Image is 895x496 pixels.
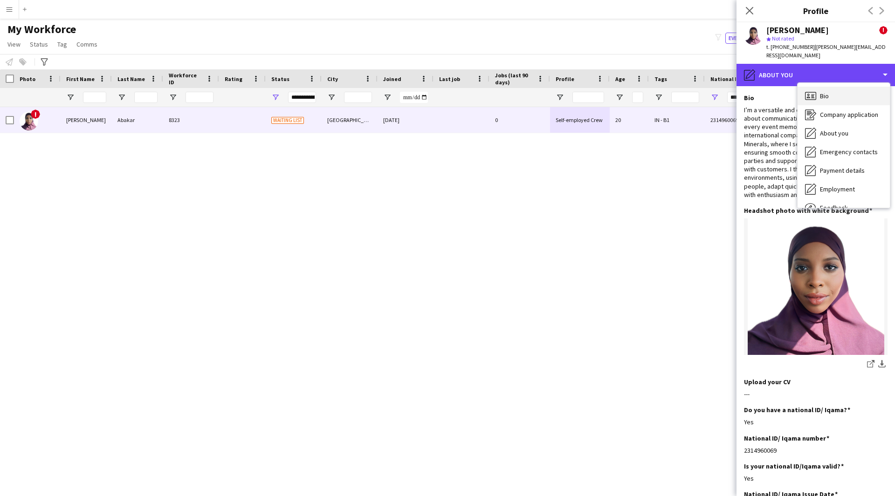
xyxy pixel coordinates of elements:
input: Joined Filter Input [400,92,428,103]
div: 0 [489,107,550,133]
button: Open Filter Menu [66,93,75,102]
span: Tags [654,75,667,82]
button: Open Filter Menu [615,93,624,102]
span: Company application [820,110,878,119]
button: Open Filter Menu [556,93,564,102]
span: Bio [820,92,829,100]
span: My Workforce [7,22,76,36]
input: First Name Filter Input [83,92,106,103]
button: Open Filter Menu [327,93,336,102]
div: Employment [798,180,890,198]
span: Status [271,75,289,82]
h3: Headshot photo with white background [744,206,872,215]
span: ! [31,109,40,119]
span: Comms [76,40,97,48]
span: Age [615,75,625,82]
h3: Bio [744,94,754,102]
div: [DATE] [378,107,434,133]
div: [PERSON_NAME] [766,26,829,34]
span: Jobs (last 90 days) [495,72,533,86]
div: Yes [744,474,888,482]
h3: Do you have a national ID/ Iqama? [744,406,850,414]
input: City Filter Input [344,92,372,103]
span: Employment [820,185,855,193]
img: Sarah Abakar [20,112,38,130]
div: Abakar [112,107,163,133]
span: About you [820,129,848,137]
span: | [PERSON_NAME][EMAIL_ADDRESS][DOMAIN_NAME] [766,43,886,59]
button: Everyone8,146 [725,33,772,44]
div: Payment details [798,161,890,180]
button: Open Filter Menu [271,93,280,102]
input: Tags Filter Input [671,92,699,103]
button: Open Filter Menu [710,93,719,102]
button: Open Filter Menu [169,93,177,102]
span: ! [879,26,888,34]
input: Workforce ID Filter Input [186,92,213,103]
div: 20 [610,107,649,133]
span: Last Name [117,75,145,82]
span: Tag [57,40,67,48]
div: 8323 [163,107,219,133]
span: Waiting list [271,117,304,124]
div: Company application [798,105,890,124]
img: 7B1CAB20-62C6-41DF-9F78-C70B229B8053.jpeg [744,218,888,355]
button: Open Filter Menu [117,93,126,102]
span: Feedback [820,204,848,212]
span: View [7,40,21,48]
a: Status [26,38,52,50]
span: Emergency contacts [820,148,878,156]
input: Age Filter Input [632,92,643,103]
div: About you [798,124,890,143]
span: Rating [225,75,242,82]
div: 2314960069 [744,446,888,455]
div: Yes [744,418,888,426]
h3: National ID/ Iqama number [744,434,829,442]
a: View [4,38,24,50]
div: Self-employed Crew [550,107,610,133]
span: Workforce ID [169,72,202,86]
span: Status [30,40,48,48]
input: Profile Filter Input [572,92,604,103]
input: National ID/ Iqama number Filter Input [727,92,792,103]
app-action-btn: Advanced filters [39,56,50,68]
span: Joined [383,75,401,82]
span: Profile [556,75,574,82]
span: Last job [439,75,460,82]
span: First Name [66,75,95,82]
span: National ID/ Iqama number [710,75,781,82]
div: Bio [798,87,890,105]
span: Photo [20,75,35,82]
div: About you [737,64,895,86]
h3: Upload your CV [744,378,791,386]
h3: Profile [737,5,895,17]
a: Comms [73,38,101,50]
div: I’m a versatile and dynamic individual passionate about communication, teamwork, and making every... [744,106,888,199]
span: Payment details [820,166,865,175]
span: t. [PHONE_NUMBER] [766,43,815,50]
a: Tag [54,38,71,50]
button: Open Filter Menu [383,93,392,102]
span: Not rated [772,35,794,42]
input: Last Name Filter Input [134,92,158,103]
span: 2314960069 [710,116,738,123]
div: Feedback [798,198,890,217]
div: [PERSON_NAME] [61,107,112,133]
div: Emergency contacts [798,143,890,161]
button: Open Filter Menu [654,93,663,102]
span: City [327,75,338,82]
h3: Is your national ID/Iqama valid? [744,462,844,470]
div: --- [744,390,888,398]
div: IN - B1 [649,107,705,133]
div: [GEOGRAPHIC_DATA] [322,107,378,133]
